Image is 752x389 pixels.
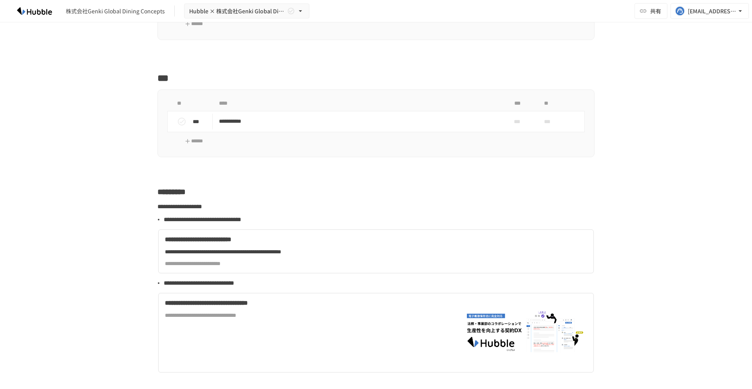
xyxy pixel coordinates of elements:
button: status [174,114,190,129]
img: HzDRNkGCf7KYO4GfwKnzITak6oVsp5RHeZBEM1dQFiQ [9,5,60,17]
table: task table [167,96,585,132]
button: [EMAIL_ADDRESS][DOMAIN_NAME] [671,3,749,19]
span: Hubble × 株式会社Genki Global Dining Concepts様_オンボーディングプロジェクト [189,6,286,16]
button: 共有 [634,3,667,19]
span: 共有 [650,7,661,15]
button: Hubble × 株式会社Genki Global Dining Concepts様_オンボーディングプロジェクト [184,4,309,19]
div: [EMAIL_ADDRESS][DOMAIN_NAME] [688,6,736,16]
div: 株式会社Genki Global Dining Concepts [66,7,165,15]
